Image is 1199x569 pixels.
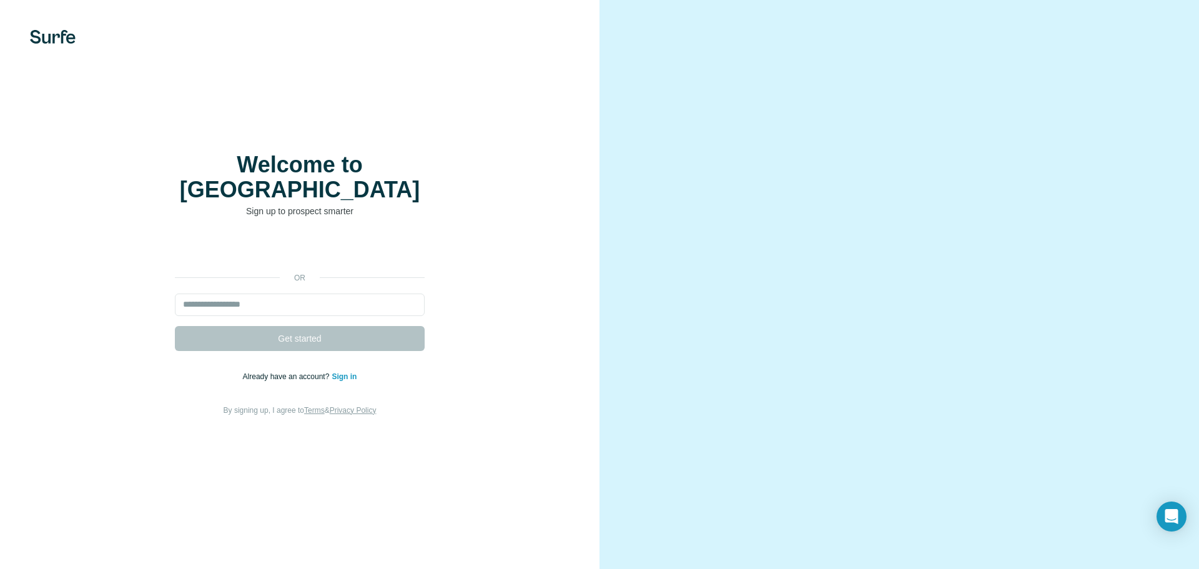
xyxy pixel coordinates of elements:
[169,236,431,264] iframe: Przycisk Zaloguj się przez Google
[332,372,357,381] a: Sign in
[243,372,332,381] span: Already have an account?
[280,272,320,284] p: or
[30,30,76,44] img: Surfe's logo
[175,152,425,202] h1: Welcome to [GEOGRAPHIC_DATA]
[330,406,377,415] a: Privacy Policy
[175,205,425,217] p: Sign up to prospect smarter
[224,406,377,415] span: By signing up, I agree to &
[1157,502,1187,532] div: Open Intercom Messenger
[304,406,325,415] a: Terms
